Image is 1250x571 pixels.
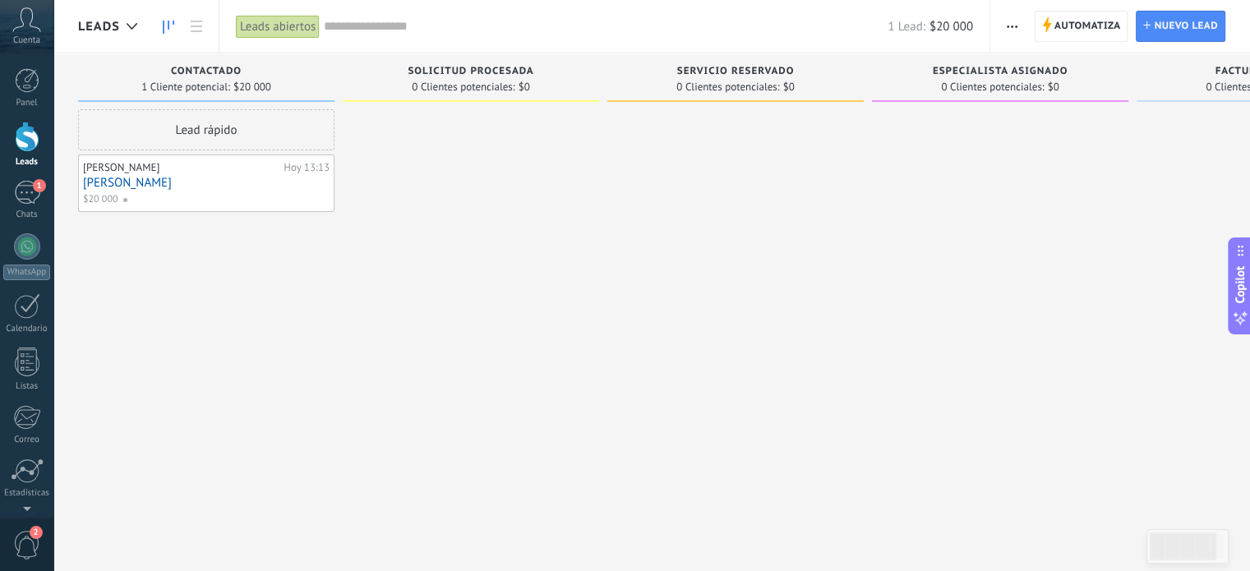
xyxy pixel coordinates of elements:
div: [PERSON_NAME] [83,161,279,174]
div: Lead rápido [78,109,334,150]
a: Nuevo lead [1136,11,1225,42]
div: Leads abiertos [236,15,320,39]
span: 1 [33,179,46,192]
div: Especialista asignado [880,66,1120,80]
span: 1 Lead: [888,19,925,35]
span: 1 Cliente potencial: [141,82,230,92]
div: Listas [3,381,51,392]
span: $0 [783,82,795,92]
div: Hoy 13:13 [284,161,330,174]
span: Leads [78,19,120,35]
span: $0 [519,82,530,92]
div: Chats [3,210,51,220]
div: Leads [3,157,51,168]
span: Servicio reservado [677,66,795,77]
span: 0 Clientes potenciales: [412,82,514,92]
span: Cuenta [13,35,40,46]
div: WhatsApp [3,265,50,280]
span: 0 Clientes potenciales: [676,82,779,92]
span: $20 000 [929,19,973,35]
a: Leads [155,11,182,43]
span: $0 [1048,82,1059,92]
div: Calendario [3,324,51,334]
a: Automatiza [1035,11,1128,42]
a: [PERSON_NAME] [83,176,330,190]
div: Estadísticas [3,488,51,499]
span: Nuevo lead [1154,12,1218,41]
div: Correo [3,435,51,445]
span: Especialista asignado [933,66,1068,77]
button: Más [1000,11,1024,42]
span: Automatiza [1054,12,1121,41]
div: Solicitud procesada [351,66,591,80]
span: $20 000 [83,192,118,207]
a: Lista [182,11,210,43]
div: Panel [3,98,51,108]
span: Contactado [171,66,242,77]
span: Copilot [1232,265,1248,303]
div: Servicio reservado [616,66,856,80]
span: Solicitud procesada [408,66,533,77]
span: 2 [30,526,43,539]
div: Contactado [86,66,326,80]
span: $20 000 [233,82,271,92]
span: 0 Clientes potenciales: [941,82,1044,92]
